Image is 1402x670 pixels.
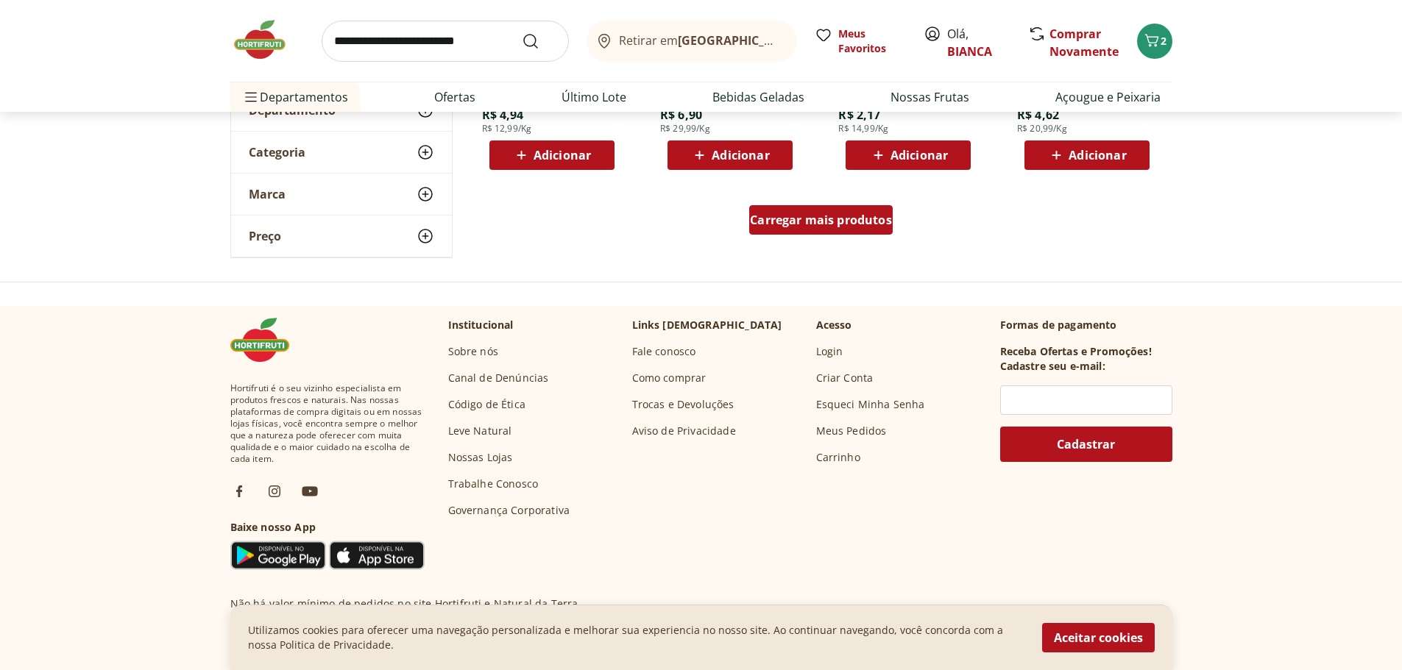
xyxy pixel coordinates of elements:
a: Governança Corporativa [448,503,570,518]
img: fb [230,482,248,500]
span: R$ 20,99/Kg [1017,123,1067,135]
button: Cadastrar [1000,427,1172,462]
img: Hortifruti [230,18,304,62]
span: R$ 12,99/Kg [482,123,532,135]
button: Marca [231,174,452,215]
span: R$ 6,90 [660,107,702,123]
a: Canal de Denúncias [448,371,549,385]
button: Preço [231,215,452,257]
a: Trocas e Devoluções [632,397,734,412]
span: Adicionar [712,149,769,161]
img: ytb [301,482,319,500]
span: 2 [1161,34,1166,48]
a: BIANCA [947,43,992,60]
p: Institucional [448,318,514,332]
img: ig [266,482,283,500]
a: Nossas Lojas [448,450,513,465]
button: Menu [242,79,260,115]
button: Aceitar cookies [1042,623,1155,652]
button: Submit Search [522,32,557,50]
span: Hortifruti é o seu vizinho especialista em produtos frescos e naturais. Nas nossas plataformas de... [230,382,425,465]
button: Retirar em[GEOGRAPHIC_DATA]/[GEOGRAPHIC_DATA] [587,21,797,62]
button: Adicionar [668,140,793,170]
a: Comprar Novamente [1049,26,1119,60]
span: Cadastrar [1057,438,1115,450]
span: R$ 29,99/Kg [660,123,710,135]
img: Google Play Icon [230,541,326,570]
span: Adicionar [534,149,591,161]
span: R$ 4,94 [482,107,524,123]
p: Formas de pagamento [1000,318,1172,332]
span: Adicionar [891,149,948,161]
button: Adicionar [489,140,615,170]
button: Carrinho [1137,24,1172,59]
span: R$ 2,17 [838,107,880,123]
span: Retirar em [619,34,782,47]
a: Aviso de Privacidade [632,424,736,438]
a: Como comprar [632,371,707,385]
span: Categoria [249,145,305,160]
a: Trabalhe Conosco [448,477,539,491]
p: Não há valor mínimo de pedidos no site Hortifruti e Natural da Terra. [230,596,581,611]
span: Adicionar [1069,149,1126,161]
a: Último Lote [562,88,626,106]
p: Links [DEMOGRAPHIC_DATA] [632,318,782,332]
a: Código de Ética [448,397,525,412]
b: [GEOGRAPHIC_DATA]/[GEOGRAPHIC_DATA] [678,32,926,49]
img: Hortifruti [230,318,304,362]
span: Departamento [249,103,336,118]
a: Login [816,344,843,359]
a: Esqueci Minha Senha [816,397,925,412]
p: Acesso [816,318,852,332]
h3: Cadastre seu e-mail: [1000,359,1105,374]
a: Carrinho [816,450,860,465]
a: Sobre nós [448,344,498,359]
a: Leve Natural [448,424,512,438]
a: Açougue e Peixaria [1055,88,1161,106]
img: App Store Icon [329,541,425,570]
input: search [322,21,569,62]
span: Marca [249,187,286,202]
a: Meus Favoritos [815,26,906,56]
a: Criar Conta [816,371,874,385]
span: Meus Favoritos [838,26,906,56]
a: Fale conosco [632,344,696,359]
p: Utilizamos cookies para oferecer uma navegação personalizada e melhorar sua experiencia no nosso ... [248,623,1024,652]
span: Carregar mais produtos [750,214,892,226]
h3: Receba Ofertas e Promoções! [1000,344,1152,359]
button: Categoria [231,132,452,173]
a: Ofertas [434,88,475,106]
span: R$ 14,99/Kg [838,123,888,135]
span: Olá, [947,25,1013,60]
a: Meus Pedidos [816,424,887,438]
button: Adicionar [1024,140,1150,170]
a: Bebidas Geladas [712,88,804,106]
a: Nossas Frutas [891,88,969,106]
h3: Baixe nosso App [230,520,425,535]
span: Departamentos [242,79,348,115]
span: Preço [249,229,281,243]
span: R$ 4,62 [1017,107,1059,123]
button: Adicionar [846,140,971,170]
a: Carregar mais produtos [749,205,893,240]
